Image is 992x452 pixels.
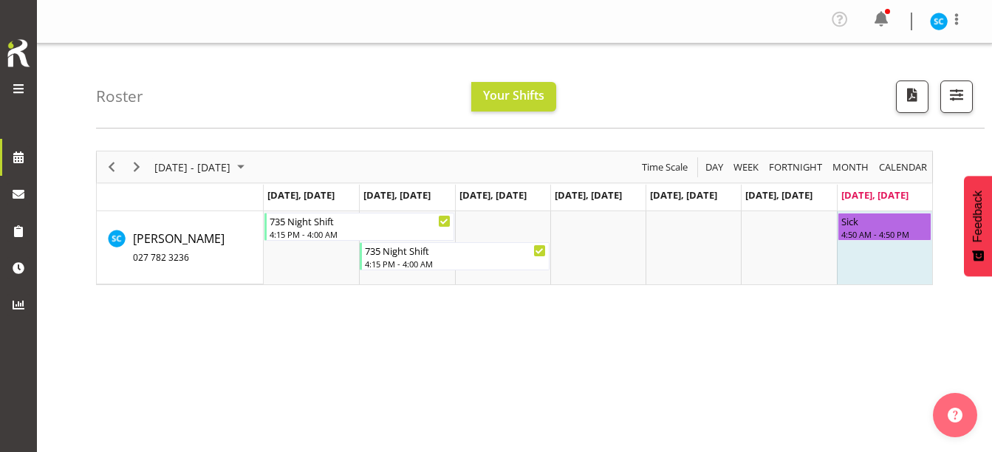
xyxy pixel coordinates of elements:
[948,408,962,422] img: help-xxl-2.png
[96,88,143,105] h4: Roster
[264,213,454,241] div: Stuart Craig"s event - 735 Night Shift Begin From Monday, September 1, 2025 at 4:15:00 PM GMT+12:...
[96,151,933,285] div: Timeline Week of September 7, 2025
[640,158,691,177] button: Time Scale
[127,158,147,177] button: Next
[745,188,813,202] span: [DATE], [DATE]
[153,158,232,177] span: [DATE] - [DATE]
[703,158,726,177] button: Timeline Day
[732,158,760,177] span: Week
[152,158,251,177] button: September 01 - 07, 2025
[270,213,451,228] div: 735 Night Shift
[4,37,33,69] img: Rosterit icon logo
[831,158,870,177] span: Month
[102,158,122,177] button: Previous
[767,158,825,177] button: Fortnight
[841,228,928,240] div: 4:50 AM - 4:50 PM
[731,158,762,177] button: Timeline Week
[940,81,973,113] button: Filter Shifts
[964,176,992,276] button: Feedback - Show survey
[841,213,928,228] div: Sick
[133,230,225,264] span: [PERSON_NAME]
[555,188,622,202] span: [DATE], [DATE]
[841,188,909,202] span: [DATE], [DATE]
[264,211,932,284] table: Timeline Week of September 7, 2025
[270,228,451,240] div: 4:15 PM - 4:00 AM
[971,191,985,242] span: Feedback
[360,242,550,270] div: Stuart Craig"s event - 735 Night Shift Begin From Tuesday, September 2, 2025 at 4:15:00 PM GMT+12...
[99,151,124,182] div: Previous
[877,158,930,177] button: Month
[930,13,948,30] img: stuart-craig9761.jpg
[363,188,431,202] span: [DATE], [DATE]
[650,188,717,202] span: [DATE], [DATE]
[97,211,264,284] td: Stuart Craig resource
[133,251,189,264] span: 027 782 3236
[830,158,872,177] button: Timeline Month
[838,213,931,241] div: Stuart Craig"s event - Sick Begin From Sunday, September 7, 2025 at 4:50:00 AM GMT+12:00 Ends At ...
[124,151,149,182] div: Next
[767,158,824,177] span: Fortnight
[365,243,546,258] div: 735 Night Shift
[704,158,725,177] span: Day
[896,81,928,113] button: Download a PDF of the roster according to the set date range.
[267,188,335,202] span: [DATE], [DATE]
[878,158,928,177] span: calendar
[133,230,225,265] a: [PERSON_NAME]027 782 3236
[640,158,689,177] span: Time Scale
[483,87,544,103] span: Your Shifts
[471,82,556,112] button: Your Shifts
[459,188,527,202] span: [DATE], [DATE]
[365,258,546,270] div: 4:15 PM - 4:00 AM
